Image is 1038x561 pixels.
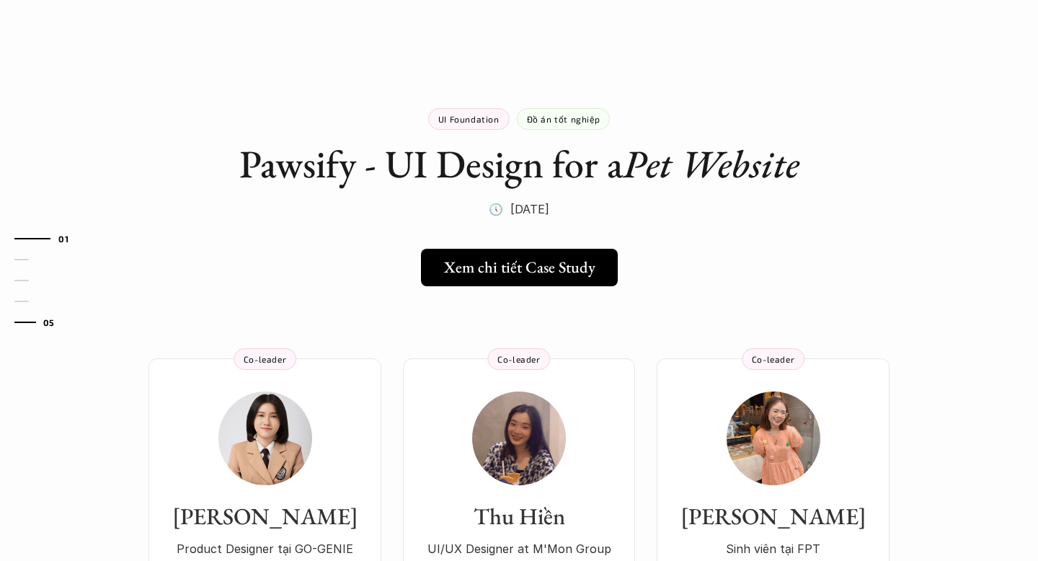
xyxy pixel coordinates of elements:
[671,503,875,530] h3: [PERSON_NAME]
[489,198,549,220] p: 🕔 [DATE]
[444,258,595,277] h5: Xem chi tiết Case Study
[671,538,875,560] p: Sinh viên tại FPT
[421,249,618,286] a: Xem chi tiết Case Study
[239,141,799,187] h1: Pawsify - UI Design for a
[163,503,367,530] h3: [PERSON_NAME]
[417,503,621,530] h3: Thu Hiền
[14,314,83,331] a: 05
[163,538,367,560] p: Product Designer tại GO-GENIE
[752,354,794,364] p: Co-leader
[497,354,540,364] p: Co-leader
[417,538,621,560] p: UI/UX Designer at M'Mon Group
[438,114,500,124] p: UI Foundation
[623,138,799,189] em: Pet Website
[527,114,600,124] p: Đồ án tốt nghiệp
[244,354,286,364] p: Co-leader
[14,230,83,247] a: 01
[43,317,55,327] strong: 05
[58,234,68,244] strong: 01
